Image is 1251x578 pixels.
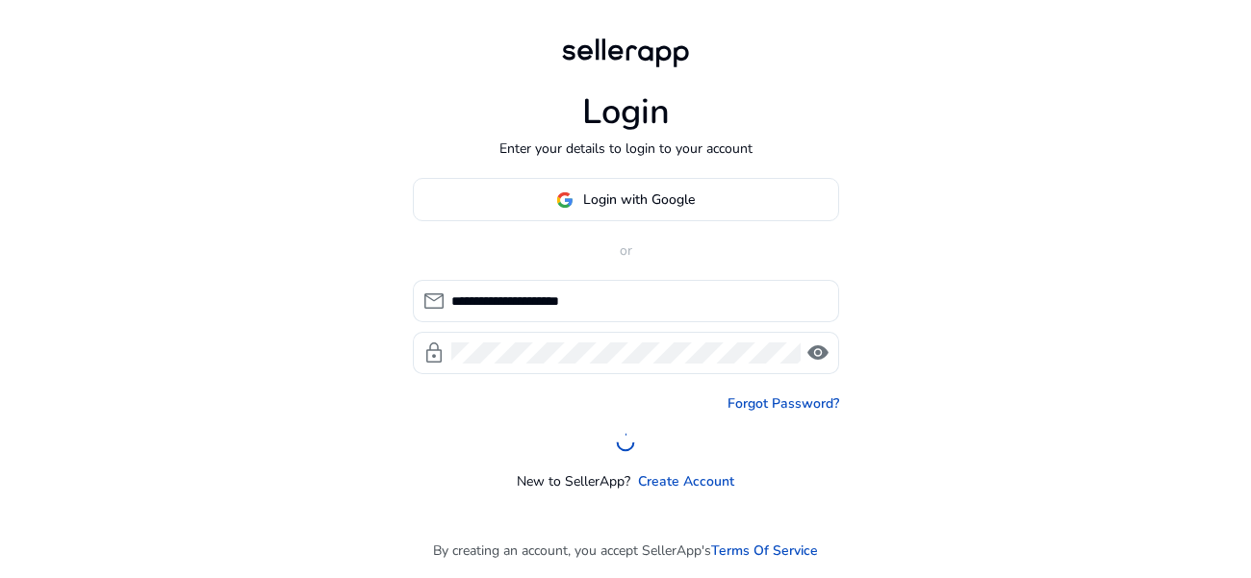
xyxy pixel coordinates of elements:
span: Login with Google [583,189,695,210]
img: google-logo.svg [556,191,574,209]
a: Forgot Password? [728,393,839,414]
p: New to SellerApp? [517,471,630,491]
span: mail [422,289,446,313]
span: lock [422,341,446,364]
p: Enter your details to login to your account [499,138,753,159]
a: Create Account [638,471,734,491]
span: visibility [806,341,830,364]
button: Login with Google [413,178,839,221]
p: or [413,240,839,261]
a: Terms Of Service [711,540,818,561]
h1: Login [582,91,670,133]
